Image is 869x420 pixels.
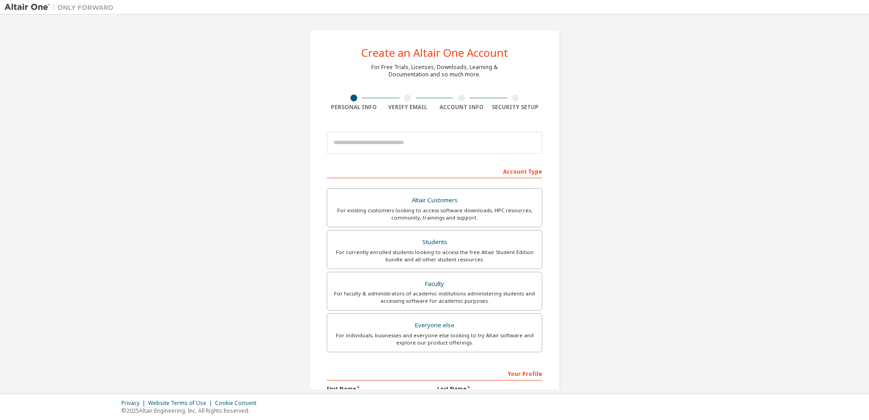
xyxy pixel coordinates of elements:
div: For existing customers looking to access software downloads, HPC resources, community, trainings ... [333,207,536,221]
div: For Free Trials, Licenses, Downloads, Learning & Documentation and so much more. [371,64,498,78]
div: Your Profile [327,366,542,380]
div: Create an Altair One Account [361,47,508,58]
div: Faculty [333,278,536,290]
img: Altair One [5,3,118,12]
div: Students [333,236,536,249]
div: For currently enrolled students looking to access the free Altair Student Edition bundle and all ... [333,249,536,263]
div: Personal Info [327,104,381,111]
div: Privacy [121,400,148,407]
div: Website Terms of Use [148,400,215,407]
div: Cookie Consent [215,400,262,407]
p: © 2025 Altair Engineering, Inc. All Rights Reserved. [121,407,262,415]
div: Verify Email [381,104,435,111]
div: Everyone else [333,319,536,332]
label: Last Name [437,385,542,392]
div: For individuals, businesses and everyone else looking to try Altair software and explore our prod... [333,332,536,346]
div: Account Info [434,104,489,111]
label: First Name [327,385,432,392]
div: Altair Customers [333,194,536,207]
div: For faculty & administrators of academic institutions administering students and accessing softwa... [333,290,536,305]
div: Account Type [327,164,542,178]
div: Security Setup [489,104,543,111]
